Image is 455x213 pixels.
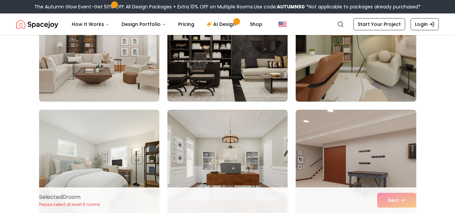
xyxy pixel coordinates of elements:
[201,17,243,31] a: AI Design
[66,17,115,31] button: How It Works
[39,193,100,201] p: Selected 0 room
[277,3,305,10] b: AUTUMN50
[305,3,421,10] span: *Not applicable to packages already purchased*
[16,17,58,31] img: Spacejoy Logo
[245,17,268,31] a: Shop
[353,18,405,30] a: Start Your Project
[173,17,200,31] a: Pricing
[279,20,287,28] img: United States
[116,17,171,31] button: Design Portfolio
[34,3,421,10] div: The Autumn Glow Event-Get 50% OFF All Design Packages + Extra 10% OFF on Multiple Rooms.
[16,13,439,35] nav: Global
[66,17,268,31] nav: Main
[411,18,439,30] a: Login
[254,3,305,10] span: Use code:
[39,202,100,207] p: Please select at least 5 rooms
[16,17,58,31] a: Spacejoy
